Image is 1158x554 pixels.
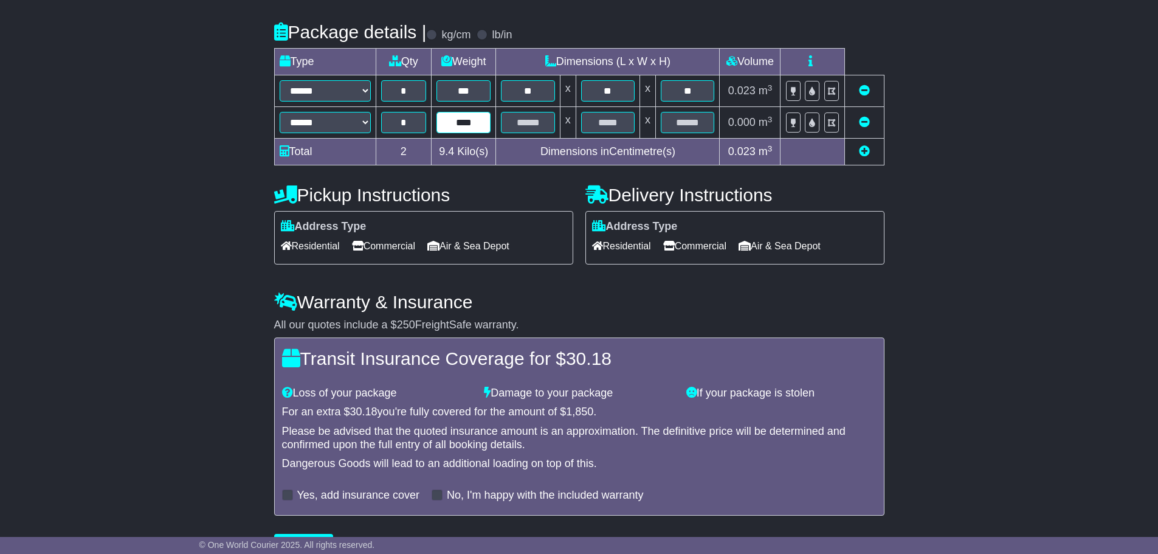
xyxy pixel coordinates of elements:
td: Qty [376,49,432,75]
label: lb/in [492,29,512,42]
span: Air & Sea Depot [427,237,509,255]
td: 2 [376,139,432,165]
td: x [560,107,576,139]
a: Remove this item [859,85,870,97]
span: m [759,116,773,128]
span: Commercial [663,237,726,255]
td: Total [274,139,376,165]
td: Kilo(s) [432,139,496,165]
td: Type [274,49,376,75]
sup: 3 [768,115,773,124]
div: Loss of your package [276,387,478,400]
td: Weight [432,49,496,75]
a: Add new item [859,145,870,158]
span: 250 [397,319,415,331]
span: Air & Sea Depot [739,237,821,255]
span: 1,850 [566,406,593,418]
label: No, I'm happy with the included warranty [447,489,644,502]
td: Dimensions (L x W x H) [496,49,720,75]
span: 9.4 [439,145,454,158]
h4: Pickup Instructions [274,185,573,205]
h4: Delivery Instructions [585,185,884,205]
td: Dimensions in Centimetre(s) [496,139,720,165]
label: Address Type [592,220,678,234]
td: x [640,107,656,139]
td: x [640,75,656,107]
div: Dangerous Goods will lead to an additional loading on top of this. [282,457,877,471]
sup: 3 [768,144,773,153]
span: 0.023 [728,85,756,97]
sup: 3 [768,83,773,92]
span: 0.023 [728,145,756,158]
span: 0.000 [728,116,756,128]
div: For an extra $ you're fully covered for the amount of $ . [282,406,877,419]
label: Yes, add insurance cover [297,489,419,502]
div: If your package is stolen [680,387,883,400]
span: Residential [281,237,340,255]
span: 30.18 [350,406,377,418]
span: m [759,145,773,158]
span: 30.18 [566,348,612,369]
td: Volume [720,49,781,75]
label: kg/cm [441,29,470,42]
span: Residential [592,237,651,255]
a: Remove this item [859,116,870,128]
h4: Transit Insurance Coverage for $ [282,348,877,369]
div: Damage to your package [478,387,680,400]
td: x [560,75,576,107]
span: © One World Courier 2025. All rights reserved. [199,540,375,550]
h4: Package details | [274,22,427,42]
div: Please be advised that the quoted insurance amount is an approximation. The definitive price will... [282,425,877,451]
div: All our quotes include a $ FreightSafe warranty. [274,319,884,332]
h4: Warranty & Insurance [274,292,884,312]
label: Address Type [281,220,367,234]
span: m [759,85,773,97]
span: Commercial [352,237,415,255]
